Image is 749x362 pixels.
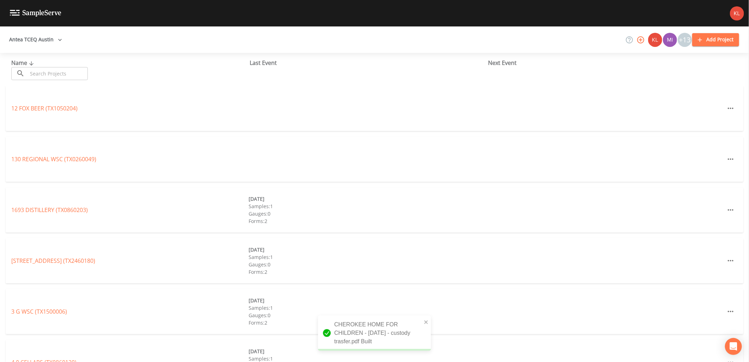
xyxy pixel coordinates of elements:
[10,10,61,17] img: logo
[249,261,486,268] div: Gauges: 0
[648,33,662,47] img: 9c4450d90d3b8045b2e5fa62e4f92659
[11,308,67,315] a: 3 G WSC (TX1500006)
[249,253,486,261] div: Samples: 1
[11,155,96,163] a: 130 REGIONAL WSC (TX0260049)
[11,206,88,214] a: 1693 DISTILLERY (TX0860203)
[424,318,429,326] button: close
[692,33,739,46] button: Add Project
[249,297,486,304] div: [DATE]
[249,210,486,217] div: Gauges: 0
[11,257,95,265] a: [STREET_ADDRESS] (TX2460180)
[11,104,78,112] a: 12 FOX BEER (TX1050204)
[730,6,744,20] img: 9c4450d90d3b8045b2e5fa62e4f92659
[249,246,486,253] div: [DATE]
[249,203,486,210] div: Samples: 1
[6,33,65,46] button: Antea TCEQ Austin
[250,59,488,67] div: Last Event
[249,268,486,276] div: Forms: 2
[663,33,677,47] div: Miriaha Caddie
[28,67,88,80] input: Search Projects
[678,33,692,47] div: +13
[249,312,486,319] div: Gauges: 0
[249,304,486,312] div: Samples: 1
[488,59,726,67] div: Next Event
[663,33,677,47] img: a1ea4ff7c53760f38bef77ef7c6649bf
[318,315,431,351] div: CHEROKEE HOME FOR CHILDREN - [DATE] - custody trasfer.pdf Built
[725,338,742,355] div: Open Intercom Messenger
[249,348,486,355] div: [DATE]
[249,195,486,203] div: [DATE]
[11,59,36,67] span: Name
[249,319,486,326] div: Forms: 2
[648,33,663,47] div: Kler Teran
[249,217,486,225] div: Forms: 2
